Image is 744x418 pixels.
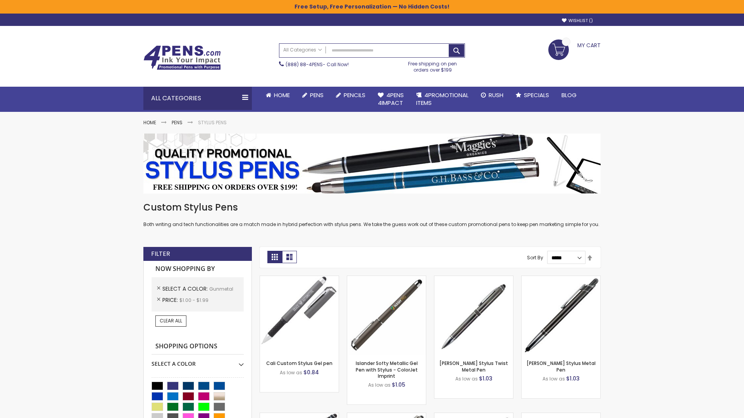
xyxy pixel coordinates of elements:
[524,91,549,99] span: Specials
[267,251,282,263] strong: Grid
[356,360,418,379] a: Islander Softy Metallic Gel Pen with Stylus - ColorJet Imprint
[527,360,596,373] a: [PERSON_NAME] Stylus Metal Pen
[179,297,208,303] span: $1.00 - $1.99
[439,360,508,373] a: [PERSON_NAME] Stylus Twist Metal Pen
[310,91,324,99] span: Pens
[143,201,601,214] h1: Custom Stylus Pens
[162,285,209,293] span: Select A Color
[510,87,555,104] a: Specials
[347,276,426,282] a: Islander Softy Metallic Gel Pen with Stylus - ColorJet Imprint-Gunmetal
[143,119,156,126] a: Home
[434,276,513,282] a: Colter Stylus Twist Metal Pen-Gunmetal
[198,119,227,126] strong: Stylus Pens
[143,45,221,70] img: 4Pens Custom Pens and Promotional Products
[475,87,510,104] a: Rush
[344,91,365,99] span: Pencils
[542,375,565,382] span: As low as
[434,276,513,355] img: Colter Stylus Twist Metal Pen-Gunmetal
[378,91,404,107] span: 4Pens 4impact
[209,286,233,292] span: Gunmetal
[260,87,296,104] a: Home
[152,355,244,368] div: Select A Color
[286,61,323,68] a: (888) 88-4PENS
[162,296,179,304] span: Price
[372,87,410,112] a: 4Pens4impact
[152,338,244,355] strong: Shopping Options
[283,47,322,53] span: All Categories
[274,91,290,99] span: Home
[143,134,601,194] img: Stylus Pens
[561,91,577,99] span: Blog
[410,87,475,112] a: 4PROMOTIONALITEMS
[143,201,601,228] div: Both writing and tech functionalities are a match made in hybrid perfection with stylus pens. We ...
[286,61,349,68] span: - Call Now!
[152,261,244,277] strong: Now Shopping by
[160,317,182,324] span: Clear All
[143,87,252,110] div: All Categories
[527,254,543,261] label: Sort By
[416,91,468,107] span: 4PROMOTIONAL ITEMS
[368,382,391,388] span: As low as
[279,44,326,57] a: All Categories
[296,87,330,104] a: Pens
[479,375,493,382] span: $1.03
[392,381,405,389] span: $1.05
[280,369,302,376] span: As low as
[522,276,600,355] img: Olson Stylus Metal Pen-Gunmetal
[303,368,319,376] span: $0.84
[400,58,465,73] div: Free shipping on pen orders over $199
[489,91,503,99] span: Rush
[347,276,426,355] img: Islander Softy Metallic Gel Pen with Stylus - ColorJet Imprint-Gunmetal
[151,250,170,258] strong: Filter
[555,87,583,104] a: Blog
[522,276,600,282] a: Olson Stylus Metal Pen-Gunmetal
[566,375,580,382] span: $1.03
[260,276,339,355] img: Cali Custom Stylus Gel pen-Gunmetal
[172,119,183,126] a: Pens
[155,315,186,326] a: Clear All
[455,375,478,382] span: As low as
[266,360,332,367] a: Cali Custom Stylus Gel pen
[260,276,339,282] a: Cali Custom Stylus Gel pen-Gunmetal
[562,18,593,24] a: Wishlist
[330,87,372,104] a: Pencils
